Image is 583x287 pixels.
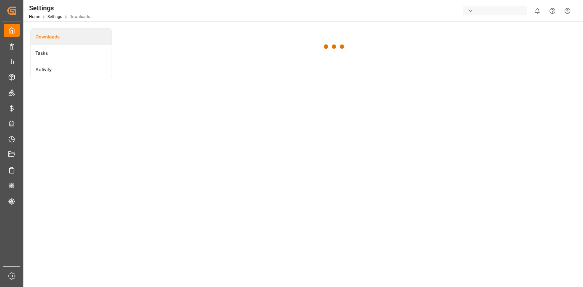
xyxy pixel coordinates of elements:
[31,45,112,61] a: Tasks
[530,3,545,18] button: show 0 new notifications
[47,14,62,19] a: Settings
[545,3,560,18] button: Help Center
[31,29,112,45] a: Downloads
[29,3,90,13] div: Settings
[29,14,40,19] a: Home
[31,61,112,78] a: Activity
